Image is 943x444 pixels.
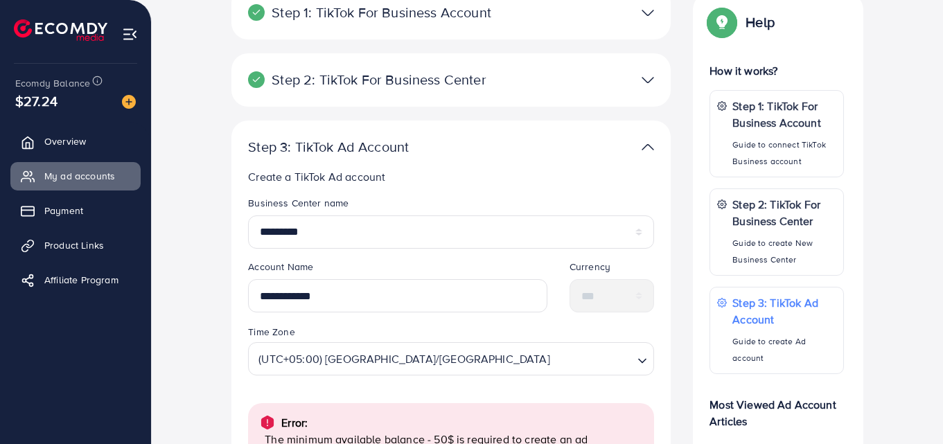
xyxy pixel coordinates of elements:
img: image [122,95,136,109]
iframe: Chat [884,382,933,434]
span: Overview [44,134,86,148]
a: Affiliate Program [10,266,141,294]
p: Guide to create New Business Center [732,234,836,267]
a: My ad accounts [10,162,141,190]
a: Overview [10,127,141,155]
p: Guide to create Ad account [732,332,836,366]
img: TikTok partner [642,70,654,90]
span: Affiliate Program [44,273,118,287]
span: My ad accounts [44,169,115,183]
a: Payment [10,197,141,224]
span: $27.24 [15,91,58,111]
p: Create a TikTok Ad account [248,168,654,185]
legend: Business Center name [248,196,654,215]
p: Step 2: TikTok For Business Center [248,71,511,88]
span: Payment [44,204,83,217]
img: TikTok partner [642,3,654,23]
p: Step 2: TikTok For Business Center [732,195,836,229]
p: Step 3: TikTok Ad Account [248,139,511,155]
label: Time Zone [248,325,294,339]
p: Guide to connect TikTok Business account [732,136,836,169]
legend: Currency [570,260,655,279]
img: logo [14,19,107,41]
a: Product Links [10,231,141,259]
span: (UTC+05:00) [GEOGRAPHIC_DATA]/[GEOGRAPHIC_DATA] [256,346,553,371]
p: Help [746,13,775,30]
img: menu [122,26,138,42]
input: Search for option [554,346,632,371]
span: Product Links [44,238,104,252]
p: How it works? [710,62,844,78]
img: Popup guide [710,9,734,34]
img: TikTok partner [642,137,654,157]
div: Search for option [248,342,654,375]
p: Step 3: TikTok Ad Account [732,294,836,327]
p: Step 1: TikTok For Business Account [732,97,836,130]
p: Step 1: TikTok For Business Account [248,4,511,21]
p: Error: [281,414,308,431]
img: alert [259,414,276,431]
legend: Account Name [248,260,547,279]
p: Most Viewed Ad Account Articles [710,384,844,429]
span: Ecomdy Balance [15,76,90,90]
